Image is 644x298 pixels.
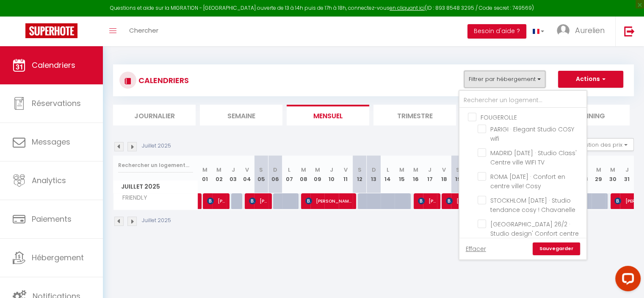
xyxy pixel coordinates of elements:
[212,156,226,193] th: 02
[113,105,196,125] li: Journalier
[136,71,189,90] h3: CALENDRIERS
[409,156,423,193] th: 16
[207,193,226,209] span: [PERSON_NAME]
[254,156,268,193] th: 05
[273,166,277,174] abbr: D
[118,158,193,173] input: Rechercher un logement...
[387,166,389,174] abbr: L
[372,166,376,174] abbr: D
[344,166,348,174] abbr: V
[399,166,404,174] abbr: M
[395,156,409,193] th: 15
[591,156,605,193] th: 29
[490,196,575,214] span: STOCKHLOM [DATE] · Studio tendance cosy ! Chavanelle
[296,156,310,193] th: 08
[123,17,165,46] a: Chercher
[459,90,587,260] div: Filtrer par hébergement
[571,138,634,151] button: Gestion des prix
[367,156,381,193] th: 13
[32,214,72,224] span: Paiements
[339,156,353,193] th: 11
[358,166,362,174] abbr: S
[226,156,240,193] th: 03
[624,26,635,36] img: logout
[330,166,333,174] abbr: J
[268,156,282,193] th: 06
[381,156,395,193] th: 14
[533,242,580,255] a: Sauvegarder
[418,193,437,209] span: [PERSON_NAME]
[428,166,431,174] abbr: J
[32,98,81,109] span: Réservations
[575,25,605,36] span: Aurelien
[490,173,565,190] span: ROMA [DATE] · Confort en centre ville! Cosy
[232,166,235,174] abbr: J
[216,166,221,174] abbr: M
[142,142,171,150] p: Juillet 2025
[373,105,456,125] li: Trimestre
[113,181,198,193] span: Juillet 2025
[423,156,437,193] th: 17
[32,175,66,186] span: Analytics
[32,60,75,70] span: Calendriers
[115,193,149,203] span: FRIENDLY
[32,136,70,147] span: Messages
[605,156,619,193] th: 30
[287,105,369,125] li: Mensuel
[315,166,320,174] abbr: M
[305,193,352,209] span: [PERSON_NAME]
[625,166,629,174] abbr: J
[240,156,254,193] th: 04
[202,166,207,174] abbr: M
[245,166,249,174] abbr: V
[608,262,644,298] iframe: LiveChat chat widget
[142,217,171,225] p: Juillet 2025
[456,166,460,174] abbr: S
[459,93,586,108] input: Rechercher un logement...
[249,193,268,209] span: [PERSON_NAME]
[557,24,569,37] img: ...
[596,166,601,174] abbr: M
[282,156,296,193] th: 07
[200,105,282,125] li: Semaine
[558,71,623,88] button: Actions
[464,71,545,88] button: Filtrer par hébergement
[353,156,367,193] th: 12
[442,166,446,174] abbr: V
[490,125,574,143] span: PARIGI · Elegant Studio COSY wifi
[550,17,615,46] a: ... Aurelien
[620,156,634,193] th: 31
[32,252,84,263] span: Hébergement
[198,193,202,209] a: [PERSON_NAME]
[437,156,451,193] th: 18
[451,156,465,193] th: 19
[413,166,418,174] abbr: M
[129,26,158,35] span: Chercher
[466,244,486,253] a: Effacer
[288,166,290,174] abbr: L
[259,166,263,174] abbr: S
[324,156,338,193] th: 10
[390,4,425,11] a: en cliquant ici
[198,156,212,193] th: 01
[490,149,577,167] span: MADRID [DATE] · Studio Class' Centre ville WIFI TV
[610,166,615,174] abbr: M
[25,23,77,38] img: Super Booking
[490,220,579,247] span: [GEOGRAPHIC_DATA] 26/2 · Studio design' Confort centre ville!
[301,166,306,174] abbr: M
[310,156,324,193] th: 09
[467,24,526,39] button: Besoin d'aide ?
[547,105,630,125] li: Planning
[446,193,464,209] span: [PERSON_NAME]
